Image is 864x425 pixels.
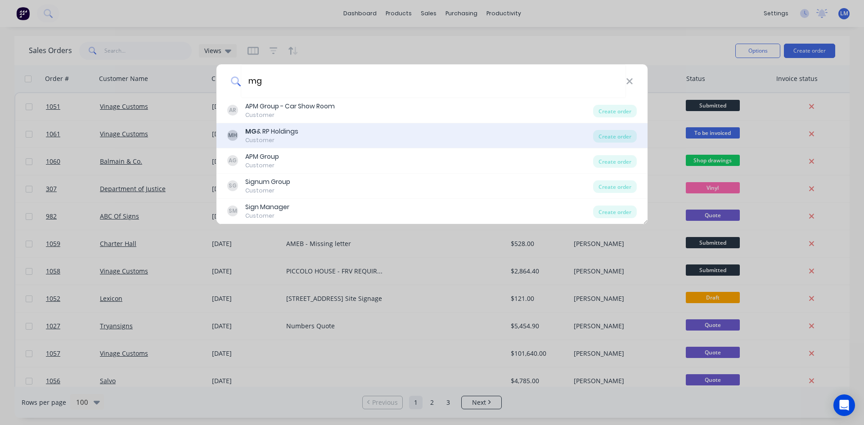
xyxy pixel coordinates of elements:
div: Customer [245,136,298,144]
div: SM [227,206,238,216]
div: APM Group [245,152,279,161]
div: Signum Group [245,177,290,187]
div: Open Intercom Messenger [833,394,855,416]
div: Customer [245,161,279,170]
input: Enter a customer name to create a new order... [241,64,626,98]
div: Create order [593,105,637,117]
div: Customer [245,212,289,220]
div: Customer [245,187,290,195]
div: Create order [593,206,637,218]
div: Customer [245,111,335,119]
div: Create order [593,130,637,143]
div: AR [227,105,238,116]
div: SG [227,180,238,191]
div: AG [227,155,238,166]
div: APM Group - Car Show Room [245,102,335,111]
div: Sign Manager [245,202,289,212]
div: MH [227,130,238,141]
div: Create order [593,155,637,168]
div: & RP Holdings [245,127,298,136]
div: Create order [593,180,637,193]
b: MG [245,127,256,136]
